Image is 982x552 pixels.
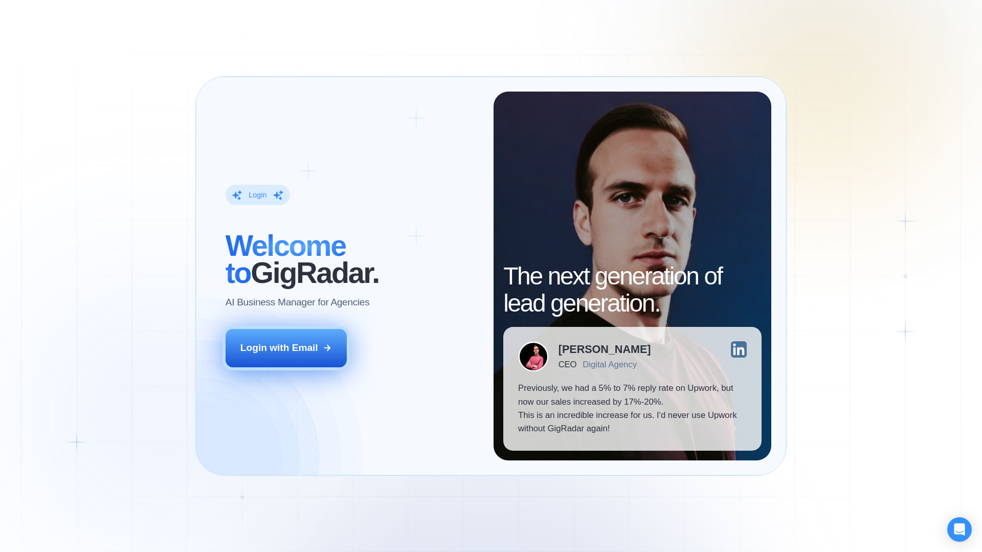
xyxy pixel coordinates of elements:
[559,344,651,355] div: [PERSON_NAME]
[226,232,479,286] h2: ‍ GigRadar.
[559,360,576,369] div: CEO
[226,229,346,289] span: Welcome to
[503,263,762,317] h2: The next generation of lead generation.
[240,341,318,355] div: Login with Email
[249,190,266,200] div: Login
[226,329,347,367] button: Login with Email
[583,360,637,369] div: Digital Agency
[518,382,747,436] p: Previously, we had a 5% to 7% reply rate on Upwork, but now our sales increased by 17%-20%. This ...
[947,517,972,542] div: Open Intercom Messenger
[226,296,370,309] p: AI Business Manager for Agencies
